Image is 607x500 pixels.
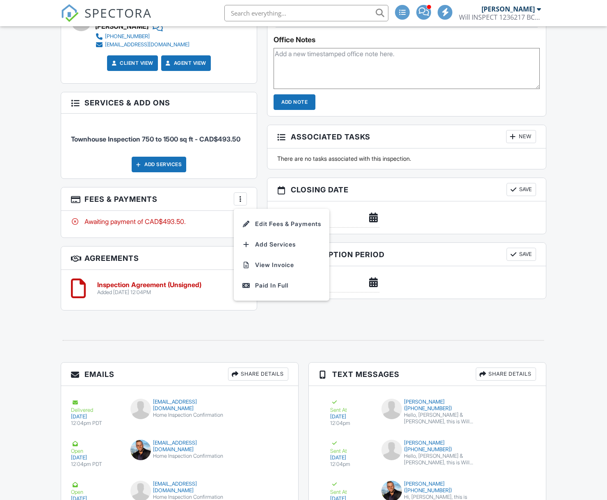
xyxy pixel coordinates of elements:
[61,363,298,386] h3: Emails
[272,155,541,163] div: There are no tasks associated with this inspection.
[105,41,189,48] div: [EMAIL_ADDRESS][DOMAIN_NAME]
[291,184,349,195] span: Closing date
[274,36,540,44] div: Office Notes
[61,247,257,270] h3: Agreements
[71,420,121,427] div: 12:04pm PDT
[71,461,121,468] div: 12:04pm PDT
[130,440,229,453] div: [EMAIL_ADDRESS][DOMAIN_NAME]
[319,433,536,474] a: Sent At [DATE] 12:04pm [PERSON_NAME] ([PHONE_NUMBER]) Hello, [PERSON_NAME] & [PERSON_NAME], this ...
[84,4,152,21] span: SPECTORA
[277,208,379,228] input: Select Date
[381,399,474,412] div: [PERSON_NAME] ([PHONE_NUMBER])
[97,281,201,296] a: Inspection Agreement (Unsigned) Added [DATE] 12:04PM
[330,461,372,468] div: 12:04pm
[61,433,298,474] a: Open [DATE] 12:04pm PDT [EMAIL_ADDRESS][DOMAIN_NAME] Home Inspection Confirmation
[381,440,402,460] img: default-user.jpg
[71,217,247,226] div: Awaiting payment of CAD$493.50.
[381,481,474,494] div: [PERSON_NAME] ([PHONE_NUMBER])
[130,453,229,459] div: Home Inspection Confirmation
[71,440,121,454] div: Open
[71,454,121,461] div: [DATE]
[130,481,229,494] div: [EMAIL_ADDRESS][DOMAIN_NAME]
[71,135,240,143] span: Townhouse Inspection 750 to 1500 sq ft - CAD$493.50
[130,399,229,412] div: [EMAIL_ADDRESS][DOMAIN_NAME]
[61,187,257,211] h3: Fees & Payments
[132,157,186,172] div: Add Services
[224,5,388,21] input: Search everything...
[130,412,229,418] div: Home Inspection Confirmation
[61,392,298,433] a: Delivered [DATE] 12:04pm PDT [EMAIL_ADDRESS][DOMAIN_NAME] Home Inspection Confirmation
[481,5,535,13] div: [PERSON_NAME]
[291,131,370,142] span: Associated Tasks
[61,4,79,22] img: The Best Home Inspection Software - Spectora
[71,399,121,413] div: Delivered
[274,94,315,110] input: Add Note
[507,183,536,196] button: Save
[459,13,541,21] div: Will INSPECT 1236217 BC LTD
[507,248,536,261] button: Save
[61,11,152,28] a: SPECTORA
[228,368,288,381] div: Share Details
[330,420,372,427] div: 12:04pm
[61,92,257,114] h3: Services & Add ons
[309,363,546,386] h3: Text Messages
[330,481,372,495] div: Sent At
[110,59,153,67] a: Client View
[291,249,385,260] span: End of Option Period
[105,33,150,40] div: [PHONE_NUMBER]
[330,440,372,454] div: Sent At
[71,120,247,150] li: Service: Townhouse Inspection 750 to 1500 sq ft
[95,41,189,49] a: [EMAIL_ADDRESS][DOMAIN_NAME]
[97,281,201,289] h6: Inspection Agreement (Unsigned)
[95,32,189,41] a: [PHONE_NUMBER]
[71,481,121,495] div: Open
[506,130,536,143] div: New
[404,412,474,425] div: Hello, [PERSON_NAME] & [PERSON_NAME], this is Will Inspect automated booking system, your home in...
[381,440,474,453] div: [PERSON_NAME] ([PHONE_NUMBER])
[330,454,372,461] div: [DATE]
[97,289,201,296] div: Added [DATE] 12:04PM
[130,399,151,419] img: default-user-f0147aede5fd5fa78ca7ade42f37bd4542148d508eef1c3d3ea960f66861d68b.jpg
[130,440,151,460] img: sitephoto1470260821483.jpg
[476,368,536,381] div: Share Details
[164,59,206,67] a: Agent View
[330,399,372,413] div: Sent At
[330,413,372,420] div: [DATE]
[404,453,474,466] div: Hello, [PERSON_NAME] & [PERSON_NAME], this is Will Inspect automated booking system, your home in...
[381,399,402,419] img: default-user-f0147aede5fd5fa78ca7ade42f37bd4542148d508eef1c3d3ea960f66861d68b.jpg
[71,413,121,420] div: [DATE]
[319,392,536,433] a: Sent At [DATE] 12:04pm [PERSON_NAME] ([PHONE_NUMBER]) Hello, [PERSON_NAME] & [PERSON_NAME], this ...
